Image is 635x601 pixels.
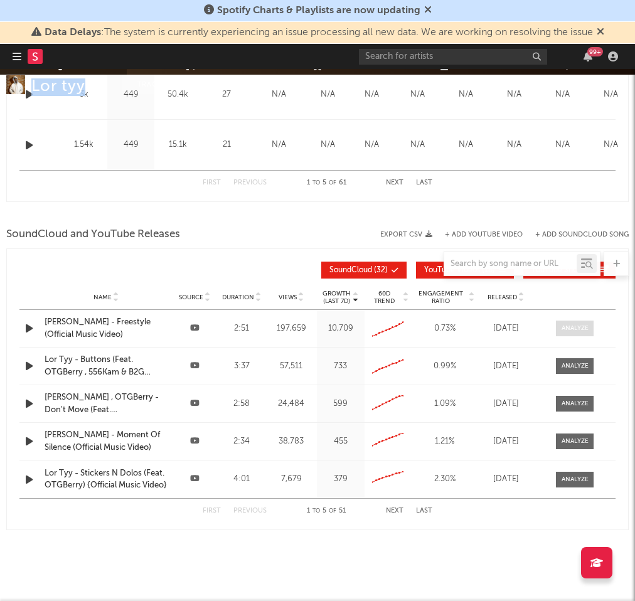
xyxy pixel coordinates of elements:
a: [PERSON_NAME] - Freestyle (Official Music Video) [45,316,168,341]
div: N/A [493,88,535,101]
div: 15.1k [157,139,198,151]
div: N/A [309,139,346,151]
button: Previous [233,179,267,186]
input: Search for artists [359,49,547,65]
div: 379 [320,473,361,486]
div: 455 [320,435,361,448]
div: + Add YouTube Video [432,231,523,238]
span: of [329,180,336,186]
div: 0.73 % [415,322,474,335]
div: N/A [397,139,439,151]
span: Dismiss [597,28,604,38]
button: Next [386,179,403,186]
span: : The system is currently experiencing an issue processing all new data. We are working on resolv... [45,28,593,38]
button: Last [416,508,432,514]
span: Name [93,294,112,301]
span: to [312,508,320,514]
div: N/A [309,88,346,101]
div: N/A [255,139,302,151]
div: 38,783 [269,435,314,448]
span: Engagement Ratio [415,290,467,305]
div: 10,709 [320,322,361,335]
span: of [329,508,336,514]
a: [PERSON_NAME] , OTGBerry - Don't Move (Feat. [GEOGRAPHIC_DATA]) [45,391,168,416]
div: 1 5 61 [292,176,361,191]
button: + Add SoundCloud Song [535,231,629,238]
div: 599 [320,398,361,410]
div: 1.09 % [415,398,474,410]
div: 197,659 [269,322,314,335]
button: Export CSV [380,231,432,238]
div: N/A [493,139,535,151]
div: N/A [353,88,390,101]
span: Spotify Charts & Playlists are now updating [217,6,420,16]
div: 2.30 % [415,473,474,486]
div: 2:34 [221,435,262,448]
button: First [203,179,221,186]
div: 1.21 % [415,435,474,448]
button: Last [416,179,432,186]
div: 449 [110,139,151,151]
div: 57,511 [269,360,314,373]
div: 99 + [587,47,603,56]
div: N/A [445,88,487,101]
button: 99+ [584,51,592,61]
span: Released [488,294,517,301]
span: Views [279,294,297,301]
div: 27 [205,88,248,101]
div: N/A [542,139,584,151]
span: Source [179,294,203,301]
a: Lor Tyy - Stickers N Dolos (Feat. OTGBerry) {Official Music Video} [45,467,168,492]
div: N/A [353,139,390,151]
button: + Add SoundCloud Song [523,231,629,238]
div: 2:58 [221,398,262,410]
button: Previous [233,508,267,514]
div: 2:51 [221,322,262,335]
div: N/A [397,88,439,101]
span: Data Delays [45,28,101,38]
div: [DATE] [481,398,531,410]
div: 7,679 [269,473,314,486]
span: to [312,180,320,186]
div: [DATE] [481,435,531,448]
a: [PERSON_NAME] - Moment Of Silence (Official Music Video) [45,429,168,454]
input: Search by song name or URL [444,259,577,269]
div: N/A [542,88,584,101]
div: 733 [320,360,361,373]
div: 3:37 [221,360,262,373]
button: First [203,508,221,514]
p: Growth [323,290,351,297]
span: Duration [222,294,254,301]
div: 0.99 % [415,360,474,373]
div: N/A [590,139,632,151]
div: 4:01 [221,473,262,486]
button: + Add YouTube Video [445,231,523,238]
div: N/A [445,139,487,151]
div: [DATE] [481,360,531,373]
div: 1.54k [63,139,104,151]
div: [DATE] [481,473,531,486]
div: N/A [590,88,632,101]
span: SoundCloud and YouTube Releases [6,227,180,242]
div: 1 5 51 [292,504,361,519]
button: Next [386,508,403,514]
p: (Last 7d) [323,297,351,305]
span: 60D Trend [368,290,401,305]
a: Lor Tyy - Buttons (Feat. OTGBerry , 556Kam & B2G Grinder) [Official Music Video] [45,354,168,378]
div: [DATE] [481,322,531,335]
div: 24,484 [269,398,314,410]
div: 21 [205,139,248,151]
div: N/A [255,88,302,101]
span: Dismiss [424,6,432,16]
